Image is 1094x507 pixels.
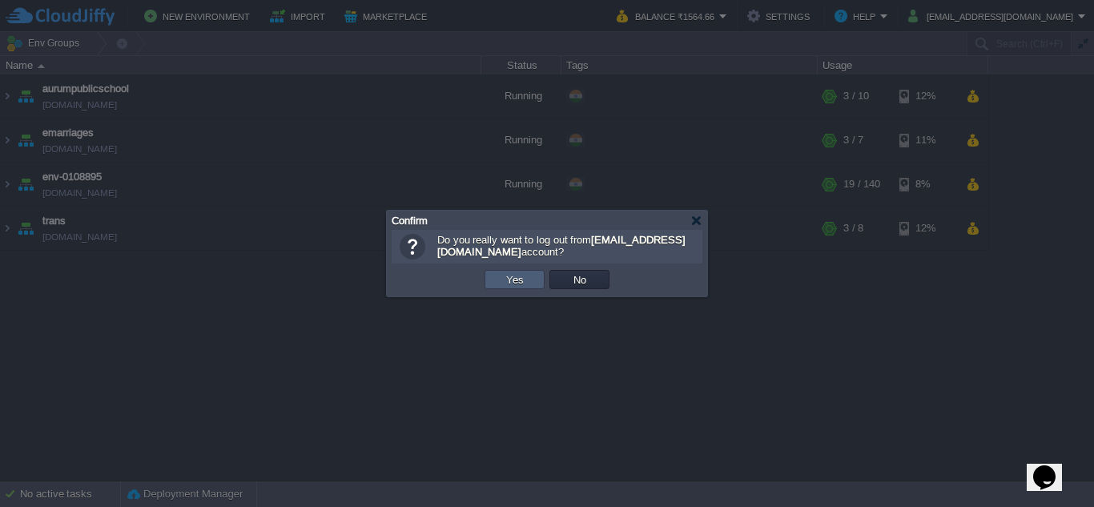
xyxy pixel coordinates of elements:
span: Confirm [392,215,428,227]
span: Do you really want to log out from account? [437,234,686,258]
b: [EMAIL_ADDRESS][DOMAIN_NAME] [437,234,686,258]
button: Yes [501,272,529,287]
button: No [569,272,591,287]
iframe: chat widget [1027,443,1078,491]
